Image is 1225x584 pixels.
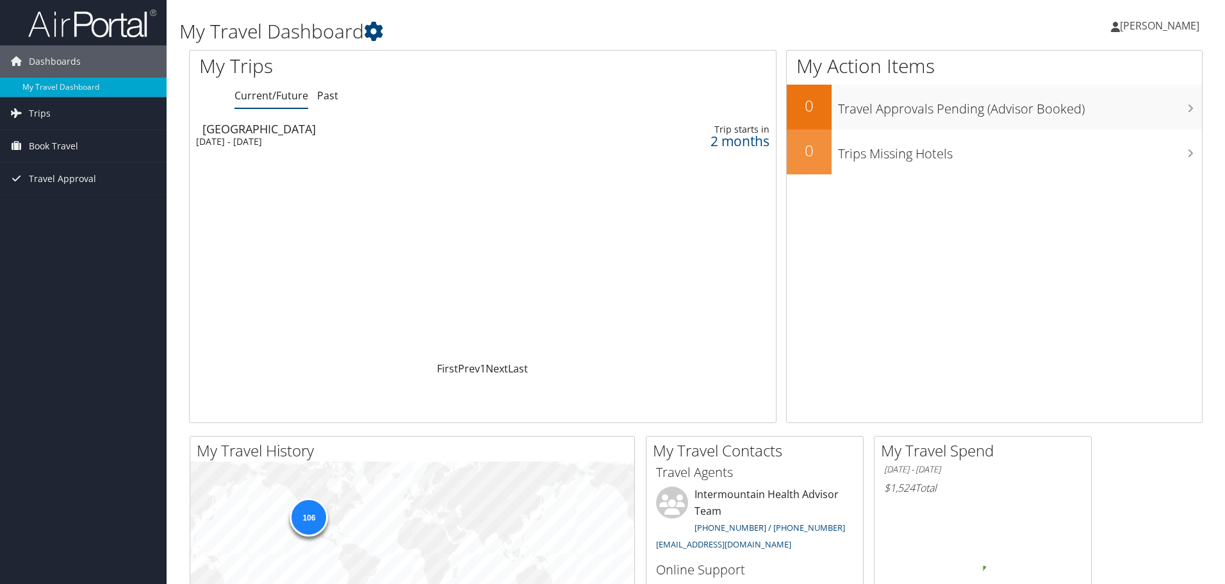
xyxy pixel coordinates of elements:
[508,362,528,376] a: Last
[28,8,156,38] img: airportal-logo.png
[881,440,1091,462] h2: My Travel Spend
[1111,6,1212,45] a: [PERSON_NAME]
[197,440,634,462] h2: My Travel History
[787,95,832,117] h2: 0
[787,129,1202,174] a: 0Trips Missing Hotels
[196,136,540,147] div: [DATE] - [DATE]
[290,498,328,537] div: 106
[838,94,1202,118] h3: Travel Approvals Pending (Advisor Booked)
[620,135,769,147] div: 2 months
[437,362,458,376] a: First
[838,138,1202,163] h3: Trips Missing Hotels
[480,362,486,376] a: 1
[458,362,480,376] a: Prev
[695,522,845,533] a: [PHONE_NUMBER] / [PHONE_NUMBER]
[884,481,1081,495] h6: Total
[317,88,338,103] a: Past
[179,18,868,45] h1: My Travel Dashboard
[653,440,863,462] h2: My Travel Contacts
[884,463,1081,476] h6: [DATE] - [DATE]
[656,538,791,550] a: [EMAIL_ADDRESS][DOMAIN_NAME]
[29,97,51,129] span: Trips
[29,163,96,195] span: Travel Approval
[1120,19,1199,33] span: [PERSON_NAME]
[884,481,915,495] span: $1,524
[787,53,1202,79] h1: My Action Items
[199,53,522,79] h1: My Trips
[486,362,508,376] a: Next
[202,123,547,135] div: [GEOGRAPHIC_DATA]
[234,88,308,103] a: Current/Future
[787,85,1202,129] a: 0Travel Approvals Pending (Advisor Booked)
[29,130,78,162] span: Book Travel
[650,487,860,555] li: Intermountain Health Advisor Team
[656,463,853,481] h3: Travel Agents
[787,140,832,162] h2: 0
[29,46,81,78] span: Dashboards
[620,124,769,135] div: Trip starts in
[656,561,853,579] h3: Online Support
